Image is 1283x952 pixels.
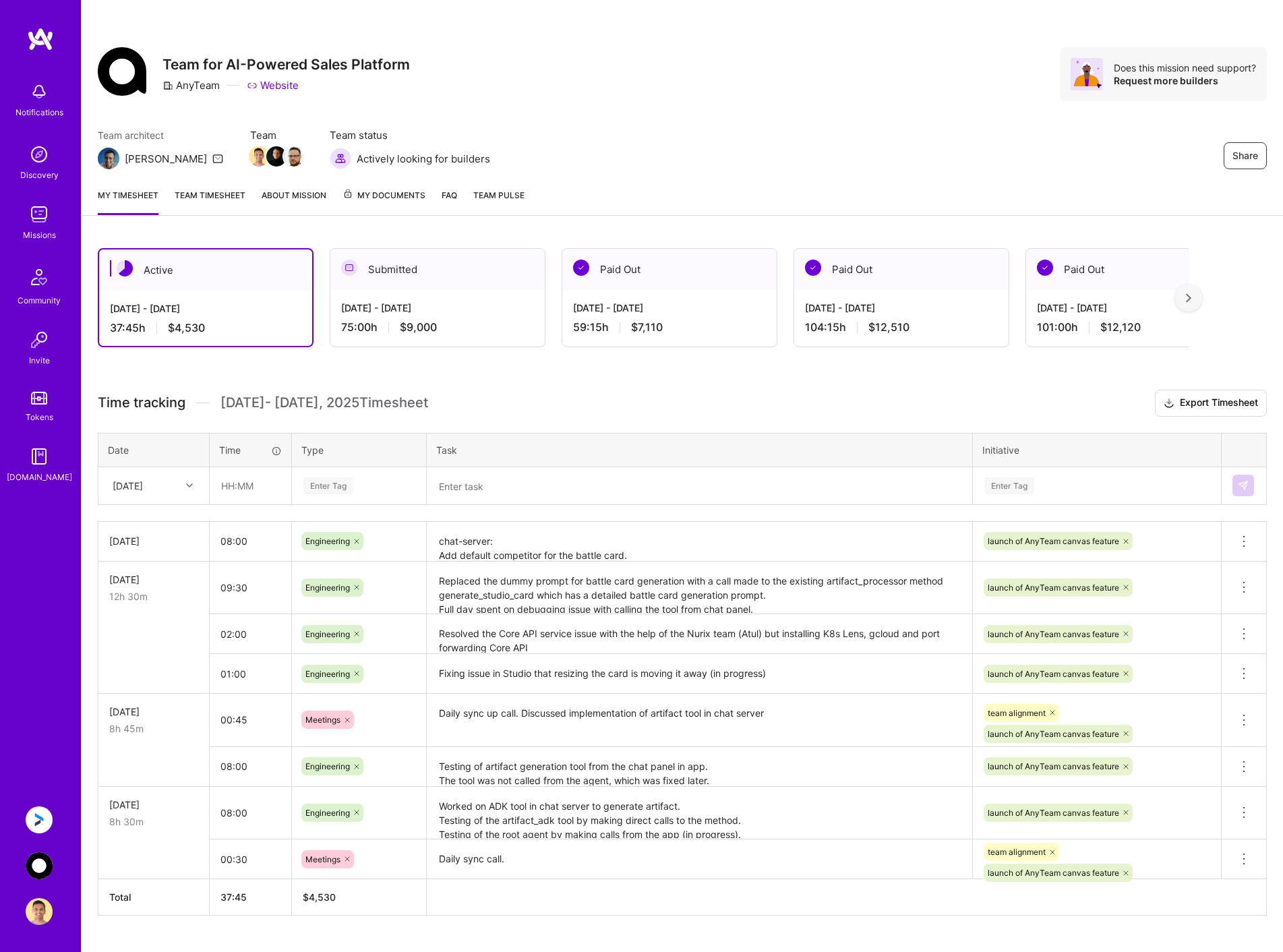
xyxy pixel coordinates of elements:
input: HH:MM [210,748,291,784]
img: tokens [31,392,47,405]
th: Task [427,433,973,467]
textarea: Resolved the Core API service issue with the help of the Nurix team (Atul) but installing K8s Len... [428,616,971,653]
div: [DATE] [109,572,198,587]
span: team alignment [988,847,1046,857]
span: $12,120 [1100,320,1141,334]
div: Notifications [16,105,63,119]
div: [DATE] - [DATE] [573,301,766,315]
span: launch of AnyTeam canvas feature [988,761,1119,771]
div: [DATE] - [DATE] [110,301,301,316]
div: [PERSON_NAME] [125,152,207,166]
textarea: Daily sync call. [428,841,971,878]
img: Community [23,261,55,293]
textarea: Daily sync up call. Discussed implementation of artifact tool in chat server [428,695,971,746]
i: icon Mail [212,153,223,164]
img: Actively looking for builders [330,148,351,169]
textarea: chat-server: Add default competitor for the battle card. Return a static response for generating ... [428,523,971,560]
span: Team architect [98,128,223,142]
input: HH:MM [210,841,291,877]
span: $4,530 [168,321,205,335]
input: HH:MM [210,468,291,504]
img: discovery [26,141,53,168]
div: Missions [23,228,56,242]
button: Share [1224,142,1267,169]
i: icon Download [1164,396,1174,411]
span: Meetings [305,854,340,864]
img: bell [26,78,53,105]
div: Submitted [330,249,545,290]
th: 37:45 [210,879,292,916]
input: HH:MM [210,523,291,559]
div: [DATE] [109,798,198,812]
span: Engineering [305,761,350,771]
button: Export Timesheet [1155,390,1267,417]
div: Enter Tag [303,475,353,496]
input: HH:MM [210,702,291,738]
span: team alignment [988,708,1046,718]
div: [DATE] - [DATE] [341,301,534,315]
div: Tokens [26,410,53,424]
div: 37:45 h [110,321,301,335]
img: logo [27,27,54,51]
div: 101:00 h [1037,320,1230,334]
span: Engineering [305,669,350,679]
input: HH:MM [210,616,291,652]
div: 8h 30m [109,814,198,829]
textarea: Worked on ADK tool in chat server to generate artifact. Testing of the artifact_adk tool by makin... [428,788,971,839]
span: launch of AnyTeam canvas feature [988,868,1119,878]
img: Company Logo [98,47,146,96]
span: Engineering [305,536,350,546]
img: Avatar [1071,58,1103,90]
img: Paid Out [1037,260,1053,276]
span: launch of AnyTeam canvas feature [988,729,1119,739]
img: teamwork [26,201,53,228]
div: Paid Out [794,249,1009,290]
span: Meetings [305,715,340,725]
span: launch of AnyTeam canvas feature [988,629,1119,639]
span: My Documents [342,188,425,203]
textarea: Testing of artifact generation tool from the chat panel in app. The tool was not called from the ... [428,748,971,785]
img: Paid Out [805,260,821,276]
div: AnyTeam [162,78,220,92]
span: launch of AnyTeam canvas feature [988,669,1119,679]
img: Paid Out [573,260,589,276]
div: 59:15 h [573,320,766,334]
div: Active [99,249,312,291]
span: launch of AnyTeam canvas feature [988,583,1119,593]
span: [DATE] - [DATE] , 2025 Timesheet [220,394,428,411]
span: $ 4,530 [303,891,336,903]
a: My Documents [342,188,425,215]
a: Team Pulse [473,188,525,215]
span: Engineering [305,583,350,593]
div: Initiative [982,443,1212,457]
span: $7,110 [631,320,663,334]
textarea: Replaced the dummy prompt for battle card generation with a call made to the existing artifact_pr... [428,563,971,614]
div: [DATE] [113,479,143,493]
img: right [1186,293,1191,303]
div: 75:00 h [341,320,534,334]
span: Team status [330,128,490,142]
div: [DATE] - [DATE] [1037,301,1230,315]
th: Type [292,433,427,467]
span: Actively looking for builders [357,152,490,166]
span: Team [250,128,303,142]
a: Team Member Avatar [268,145,285,168]
a: FAQ [442,188,457,215]
div: 8h 45m [109,721,198,736]
a: About Mission [262,188,326,215]
img: Active [117,260,133,276]
img: Team Architect [98,148,119,169]
div: Request more builders [1114,74,1256,87]
div: [DATE] - [DATE] [805,301,998,315]
a: My timesheet [98,188,158,215]
span: $12,510 [868,320,909,334]
img: Invite [26,326,53,353]
h3: Team for AI-Powered Sales Platform [162,56,410,73]
img: Team Member Avatar [249,146,269,167]
div: Discovery [20,168,59,182]
div: Time [219,443,282,457]
img: Submit [1238,480,1249,491]
a: Anguleris: BIMsmart AI MVP [22,806,56,833]
i: icon CompanyGray [162,80,173,91]
div: [DOMAIN_NAME] [7,470,72,484]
